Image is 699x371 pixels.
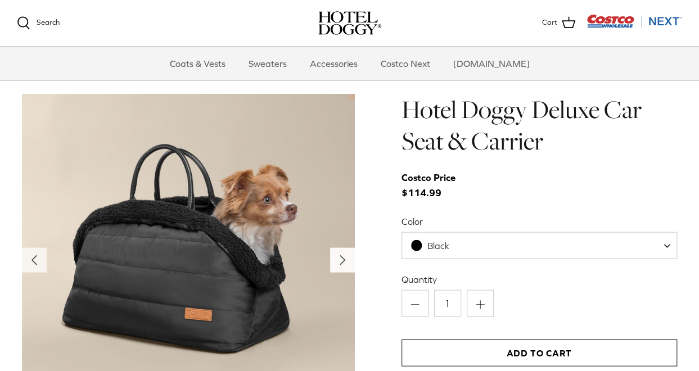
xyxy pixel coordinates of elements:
span: Black [402,232,677,259]
label: Quantity [402,273,677,286]
img: hoteldoggycom [318,11,381,35]
input: Quantity [434,290,461,317]
a: Coats & Vests [160,47,236,80]
a: hoteldoggy.com hoteldoggycom [318,11,381,35]
a: Cart [542,16,575,30]
h1: Hotel Doggy Deluxe Car Seat & Carrier [402,94,677,157]
div: Costco Price [402,170,456,185]
span: $114.99 [402,170,467,201]
button: Previous [22,248,47,273]
span: Black [427,241,449,251]
a: Search [17,16,60,30]
span: Search [37,18,60,26]
span: Black [402,240,472,252]
img: Costco Next [587,14,682,28]
a: Costco Next [371,47,440,80]
a: [DOMAIN_NAME] [443,47,540,80]
span: Cart [542,17,557,29]
a: Visit Costco Next [587,21,682,30]
label: Color [402,215,677,228]
button: Next [330,248,355,273]
button: Add to Cart [402,340,677,367]
a: Sweaters [238,47,297,80]
a: Accessories [300,47,368,80]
